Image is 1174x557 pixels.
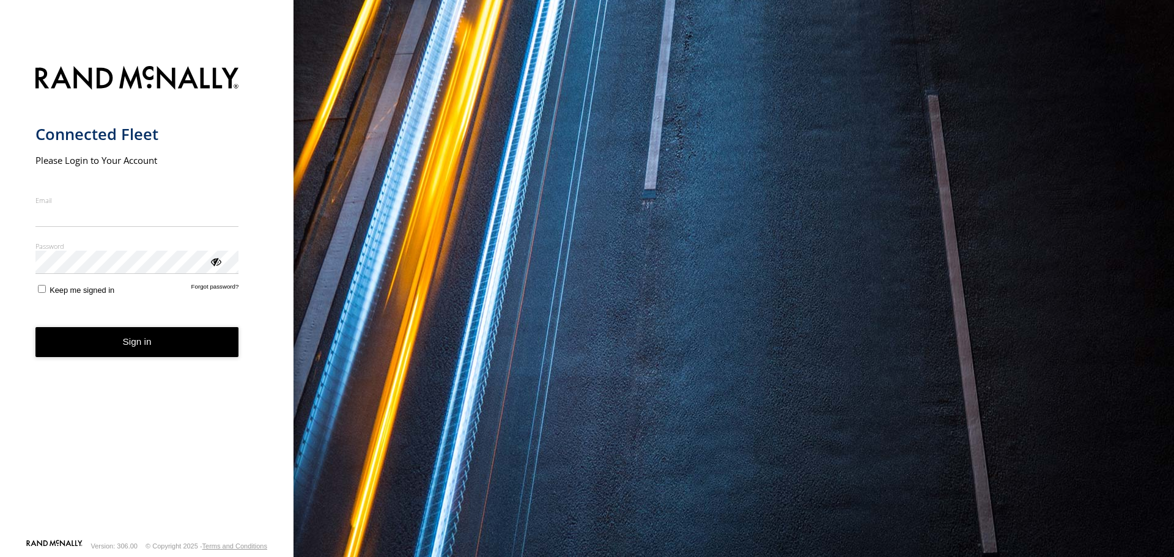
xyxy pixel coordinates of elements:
div: © Copyright 2025 - [146,542,267,550]
div: ViewPassword [209,255,221,267]
a: Forgot password? [191,283,239,295]
span: Keep me signed in [50,286,114,295]
div: Version: 306.00 [91,542,138,550]
label: Password [35,242,239,251]
a: Terms and Conditions [202,542,267,550]
a: Visit our Website [26,540,83,552]
label: Email [35,196,239,205]
h1: Connected Fleet [35,124,239,144]
img: Rand McNally [35,64,239,95]
input: Keep me signed in [38,285,46,293]
button: Sign in [35,327,239,357]
h2: Please Login to Your Account [35,154,239,166]
form: main [35,59,259,539]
